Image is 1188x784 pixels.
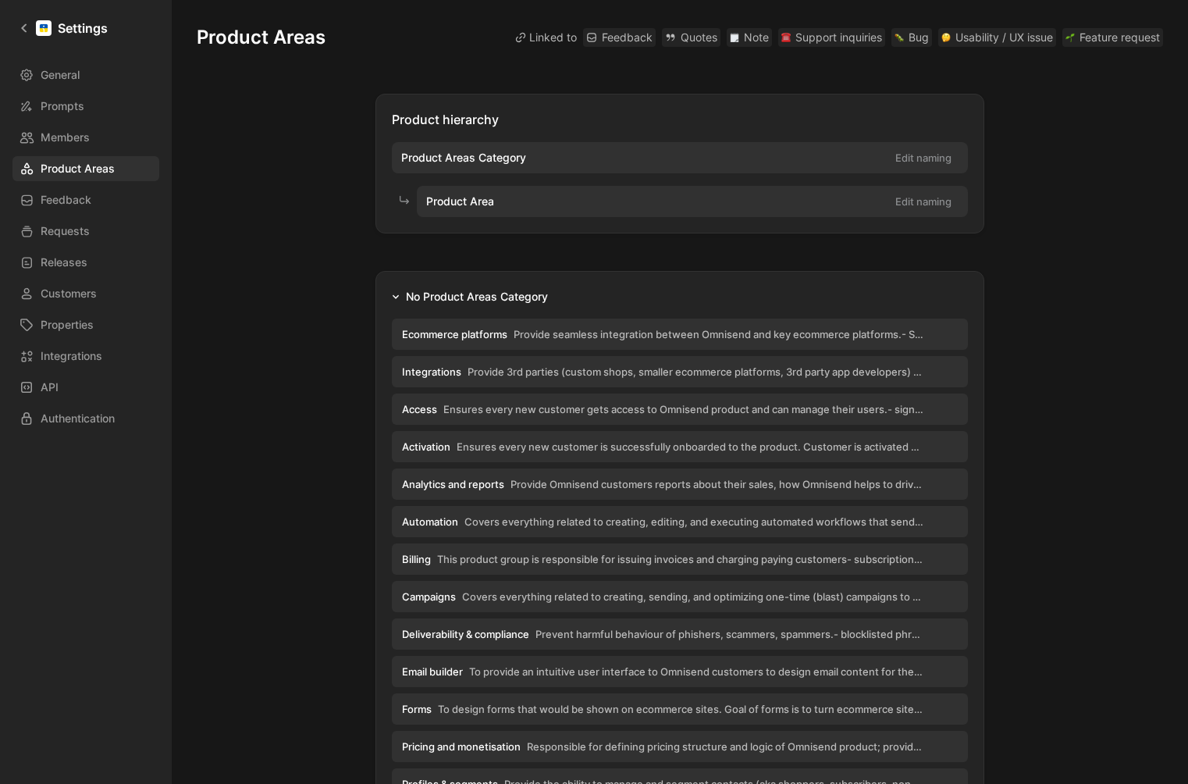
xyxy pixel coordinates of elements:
span: Customers [41,284,97,303]
span: Analytics and reports [402,477,504,491]
span: Feedback [41,191,91,209]
a: Authentication [12,406,159,431]
a: 🌱Feature request [1062,28,1163,47]
span: Releases [41,253,87,272]
img: ☎️ [781,33,791,42]
a: API [12,375,159,400]
span: Ensures every new customer gets access to Omnisend product and can manage their users.- signup an... [443,402,923,416]
span: API [41,378,59,397]
a: 🗒️Note [727,28,772,47]
a: General [12,62,159,87]
button: Edit naming [888,191,959,212]
button: Email builderTo provide an intuitive user interface to Omnisend customers to design email content... [392,656,968,687]
span: Access [402,402,437,416]
span: To provide an intuitive user interface to Omnisend customers to design email content for their ca... [469,665,923,679]
a: 🐛Bug [891,28,932,47]
button: FormsTo design forms that would be shown on ecommerce sites. Goal of forms is to turn ecommerce s... [392,693,968,725]
a: Customers [12,281,159,306]
img: 🐛 [895,33,904,42]
span: Provide seamless integration between Omnisend and key ecommerce platforms.- Shopify, WooCommerce,... [514,327,923,341]
span: Provide 3rd parties (custom shops, smaller ecommerce platforms, 3rd party app developers) capabil... [468,365,923,379]
span: Requests [41,222,90,241]
span: Authentication [41,409,115,428]
a: ☎️Support inquiries [778,28,885,47]
h1: Settings [58,19,108,37]
a: Members [12,125,159,150]
a: Properties [12,312,159,337]
span: Responsible for defining pricing structure and logic of Omnisend product; provide capabilities fo... [527,739,923,754]
span: Properties [41,315,94,334]
img: 🗒️ [730,33,739,42]
a: Feedback [12,187,159,212]
span: Covers everything related to creating, editing, and executing automated workflows that send messa... [464,515,923,529]
button: Pricing and monetisationResponsible for defining pricing structure and logic of Omnisend product;... [392,731,968,762]
button: CampaignsCovers everything related to creating, sending, and optimizing one-time (blast) campaign... [392,581,968,612]
span: Prevent harmful behaviour of phishers, scammers, spammers.- blocklisted phrases for email, SMS/MM... [535,627,923,641]
a: Releases [12,250,159,275]
span: Prompts [41,97,84,116]
button: No Product Areas Category [386,287,554,306]
button: Ecommerce platformsProvide seamless integration between Omnisend and key ecommerce platforms.- Sh... [392,319,968,350]
span: Email builder [402,665,463,679]
span: Ecommerce platforms [402,327,507,341]
a: Requests [12,219,159,244]
span: Deliverability & compliance [402,627,529,641]
h1: Product Areas [197,25,325,50]
span: Product Area [426,192,494,211]
a: Feedback [583,28,656,47]
span: Product Areas [41,159,115,178]
span: Integrations [41,347,102,365]
button: BillingThis product group is responsible for issuing invoices and charging paying customers- subs... [392,543,968,575]
a: Quotes [662,28,720,47]
span: Billing [402,552,431,566]
span: Provide Omnisend customers reports about their sales, how Omnisend helps to drive those sales. Al... [510,477,923,491]
span: Activation [402,440,450,454]
button: Analytics and reportsProvide Omnisend customers reports about their sales, how Omnisend helps to ... [392,469,968,500]
span: Campaigns [402,590,456,604]
button: Deliverability & compliancePrevent harmful behaviour of phishers, scammers, spammers.- blockliste... [392,618,968,650]
a: Integrations [12,344,159,369]
span: Product hierarchy [392,112,499,127]
span: Automation [402,515,458,529]
button: Edit naming [888,147,959,169]
a: 🤔Usability / UX issue [938,28,1056,47]
span: Ensures every new customer is successfully onboarded to the product. Customer is activated when t... [457,440,923,454]
button: IntegrationsProvide 3rd parties (custom shops, smaller ecommerce platforms, 3rd party app develop... [392,356,968,387]
a: Prompts [12,94,159,119]
span: Integrations [402,365,461,379]
img: 🌱 [1065,33,1075,42]
span: This product group is responsible for issuing invoices and charging paying customers- subscriptio... [437,552,923,566]
div: No Product Areas Category [406,287,548,306]
a: Settings [12,12,114,44]
span: Product Areas Category [401,148,526,167]
span: Pricing and monetisation [402,739,521,754]
div: Linked to [515,28,577,47]
span: Members [41,128,90,147]
span: Covers everything related to creating, sending, and optimizing one-time (blast) campaigns to a se... [462,590,923,604]
button: AccessEnsures every new customer gets access to Omnisend product and can manage their users.- sig... [392,394,968,425]
img: 🤔 [941,33,951,42]
a: Product Areas [12,156,159,181]
span: Forms [402,702,432,716]
button: AutomationCovers everything related to creating, editing, and executing automated workflows that ... [392,506,968,537]
span: General [41,66,80,84]
button: ActivationEnsures every new customer is successfully onboarded to the product. Customer is activa... [392,431,968,462]
span: To design forms that would be shown on ecommerce sites. Goal of forms is to turn ecommerce site v... [438,702,923,716]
